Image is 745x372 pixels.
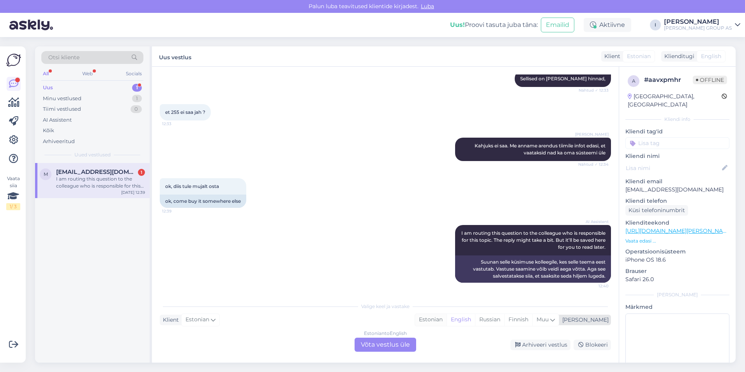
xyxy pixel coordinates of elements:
div: 0 [131,105,142,113]
div: Estonian [415,314,447,326]
div: Uus [43,84,53,92]
div: Klient [601,52,620,60]
div: [PERSON_NAME] [559,316,609,324]
p: Märkmed [625,303,729,311]
div: Vaata siia [6,175,20,210]
p: Klienditeekond [625,219,729,227]
span: ok, diis tule mujalt osta [165,183,219,189]
span: 12:33 [162,121,191,127]
span: 12:39 [162,208,191,214]
span: [PERSON_NAME] [575,131,609,137]
span: m [44,171,48,177]
div: [PERSON_NAME] [625,291,729,298]
div: AI Assistent [43,116,72,124]
span: Uued vestlused [74,151,111,158]
div: [GEOGRAPHIC_DATA], [GEOGRAPHIC_DATA] [628,92,722,109]
div: Suunan selle küsimuse kolleegile, kes selle teema eest vastutab. Vastuse saamine võib veidi aega ... [455,255,611,283]
p: Kliendi nimi [625,152,729,160]
span: Otsi kliente [48,53,79,62]
span: Estonian [627,52,651,60]
div: 1 / 3 [6,203,20,210]
div: Küsi telefoninumbrit [625,205,688,216]
div: Klienditugi [661,52,694,60]
div: I [650,19,661,30]
span: Nähtud ✓ 12:33 [579,87,609,93]
div: Blokeeri [574,340,611,350]
div: I am routing this question to the colleague who is responsible for this topic. The reply might ta... [56,175,145,190]
span: Estonian [185,315,209,324]
div: Minu vestlused [43,95,81,103]
div: Arhiveeritud [43,138,75,145]
div: [DATE] 12:39 [121,190,145,195]
div: Võta vestlus üle [355,338,416,352]
span: Nähtud ✓ 12:34 [578,161,609,167]
div: [PERSON_NAME] GROUP AS [664,25,732,31]
div: # aavxpmhr [644,75,693,85]
p: [EMAIL_ADDRESS][DOMAIN_NAME] [625,186,729,194]
div: ok, come buy it somewhere else [160,195,246,208]
span: a [632,78,636,84]
span: Sellised on [PERSON_NAME] hinnad, [520,76,606,81]
div: Arhiveeri vestlus [510,340,570,350]
div: Finnish [504,314,532,326]
span: AI Assistent [579,219,609,225]
button: Emailid [541,18,574,32]
div: Kliendi info [625,116,729,123]
a: [URL][DOMAIN_NAME][PERSON_NAME] [625,227,733,234]
span: Muu [537,316,549,323]
span: English [701,52,721,60]
span: et 255 ei saa jah ? [165,109,205,115]
div: Socials [124,69,143,79]
div: Estonian to English [364,330,407,337]
span: 12:40 [579,283,609,289]
p: Kliendi email [625,177,729,186]
p: Operatsioonisüsteem [625,248,729,256]
label: Uus vestlus [159,51,191,62]
div: Klient [160,316,179,324]
div: All [41,69,50,79]
div: [PERSON_NAME] [664,19,732,25]
div: 1 [132,84,142,92]
p: Kliendi telefon [625,197,729,205]
input: Lisa nimi [626,164,720,172]
span: Offline [693,76,727,84]
div: Kõik [43,127,54,135]
span: I am routing this question to the colleague who is responsible for this topic. The reply might ta... [461,230,607,250]
div: 1 [138,169,145,176]
div: Proovi tasuta juba täna: [450,20,538,30]
p: Brauser [625,267,729,275]
p: Safari 26.0 [625,275,729,283]
b: Uus! [450,21,465,28]
div: Web [81,69,94,79]
div: English [447,314,475,326]
span: Luba [418,3,436,10]
div: 1 [132,95,142,103]
p: iPhone OS 18.6 [625,256,729,264]
p: Kliendi tag'id [625,128,729,136]
a: [PERSON_NAME][PERSON_NAME] GROUP AS [664,19,740,31]
p: Vaata edasi ... [625,237,729,244]
span: Kahjuks ei saa. Me anname arendus tiimile infot edasi, et vaataksid nad ka oma süsteemi üle [475,143,607,156]
div: Russian [475,314,504,326]
span: meelis.ju@gmail.com [56,168,137,175]
img: Askly Logo [6,53,21,67]
div: Valige keel ja vastake [160,303,611,310]
input: Lisa tag [625,137,729,149]
div: Tiimi vestlused [43,105,81,113]
div: Aktiivne [584,18,631,32]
